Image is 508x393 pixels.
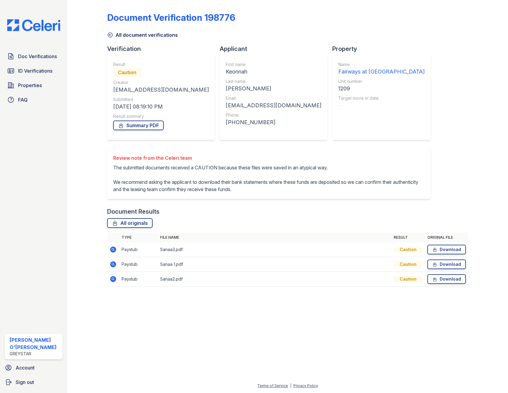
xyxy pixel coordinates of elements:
div: Review note from the Celeri team [113,154,425,162]
td: Paystub [119,257,158,272]
div: Submitted [113,96,209,102]
div: Name [338,61,425,68]
a: FAQ [5,94,63,106]
span: Account [16,364,35,371]
span: Doc Verifications [18,53,57,60]
div: Applicant [220,45,332,53]
th: Result [391,233,425,242]
div: Result [113,61,209,68]
div: First name [226,61,321,68]
td: Sanaa3.pdf [158,242,391,257]
a: Download [427,274,466,284]
div: Unit number [338,78,425,84]
div: Keonnah [226,68,321,76]
div: [PERSON_NAME] O'[PERSON_NAME] [10,336,60,351]
a: Download [427,259,466,269]
div: [PERSON_NAME] [226,84,321,93]
a: Name Fairways at [GEOGRAPHIC_DATA] [338,61,425,76]
th: Type [119,233,158,242]
a: Summary PDF [113,121,164,130]
div: Result summary [113,113,209,119]
div: Property [332,45,435,53]
a: Privacy Policy [293,383,318,388]
img: CE_Logo_Blue-a8612792a0a2168367f1c8372b55b34899dd931a85d93a1a3d3e32e68fde9ad4.png [2,19,65,31]
div: - [338,101,425,110]
div: Caution [394,247,423,253]
div: Fairways at [GEOGRAPHIC_DATA] [338,68,425,76]
div: 1209 [338,84,425,93]
a: Sign out [2,376,65,388]
a: ID Verifications [5,65,63,77]
a: Properties [5,79,63,91]
a: Terms of Service [257,383,288,388]
a: Doc Verifications [5,50,63,62]
div: Target move in date [338,95,425,101]
div: Greystar [10,351,60,357]
div: Caution [113,68,141,77]
td: Paystub [119,242,158,257]
span: FAQ [18,96,28,103]
div: [PHONE_NUMBER] [226,118,321,127]
div: [EMAIL_ADDRESS][DOMAIN_NAME] [226,101,321,110]
div: | [290,383,291,388]
span: Properties [18,82,42,89]
span: ID Verifications [18,67,52,74]
div: Verification [107,45,220,53]
a: Download [427,245,466,254]
td: Paystub [119,272,158,287]
div: Email [226,95,321,101]
td: Sanaa 1.pdf [158,257,391,272]
div: Document Results [107,207,160,216]
th: File name [158,233,391,242]
div: [DATE] 08:19:10 PM [113,102,209,111]
div: Phone [226,112,321,118]
div: Caution [394,276,423,282]
div: Document Verification 198776 [107,12,235,23]
a: Account [2,362,65,374]
th: Original file [425,233,468,242]
a: All originals [107,218,153,228]
div: Creator [113,80,209,86]
td: Sanaa2.pdf [158,272,391,287]
p: The submitted documents received a CAUTION because these files were saved in an atypical way. We ... [113,164,425,193]
div: Last name [226,78,321,84]
div: [EMAIL_ADDRESS][DOMAIN_NAME] [113,86,209,94]
div: Caution [394,261,423,267]
a: All document verifications [107,31,178,39]
span: Sign out [16,379,34,386]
